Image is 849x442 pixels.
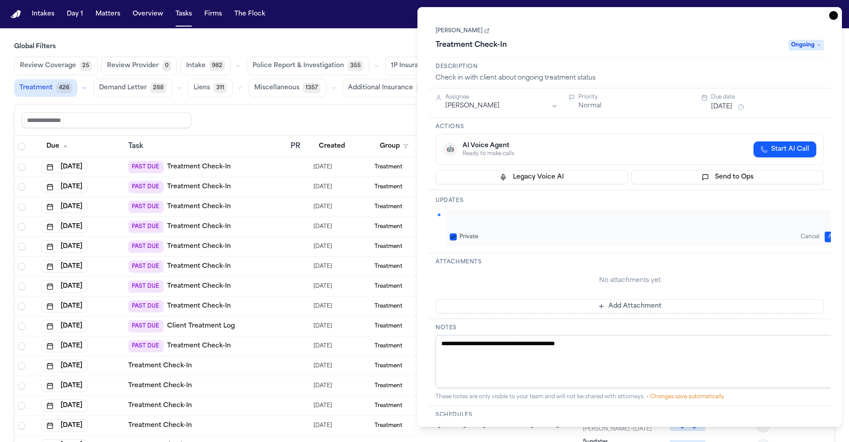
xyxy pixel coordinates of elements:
[180,57,231,75] button: Intake982
[463,150,514,157] div: Ready to make calls
[188,79,233,97] button: Liens311
[450,213,843,225] textarea: Add your update
[348,84,413,92] span: Additional Insurance
[107,61,159,70] span: Review Provider
[463,141,514,150] div: AI Voice Agent
[194,84,210,92] span: Liens
[99,84,147,92] span: Demand Letter
[342,79,431,97] button: Additional Insurance0
[348,61,363,71] span: 355
[711,103,732,111] button: [DATE]
[436,324,824,331] h3: Notes
[214,83,227,93] span: 311
[436,123,824,130] h3: Actions
[303,83,321,93] span: 1357
[162,61,171,71] span: 0
[736,102,746,112] button: Snooze task
[578,94,691,101] div: Priority
[19,84,53,92] span: Treatment
[56,83,72,93] span: 426
[172,6,195,22] button: Tasks
[436,74,824,83] div: Check in with client about ongoing treatment status
[14,42,835,51] h3: Global Filters
[631,170,824,184] button: Send to Ops
[711,94,824,101] div: Due date
[436,197,824,204] h3: Updates
[578,102,601,110] button: Normal
[129,6,167,22] button: Overview
[646,394,724,400] span: • Changes save automatically
[92,6,124,22] button: Matters
[209,61,225,71] span: 982
[63,6,87,22] button: Day 1
[101,57,177,75] button: Review Provider0
[186,61,206,70] span: Intake
[11,10,21,19] a: Home
[254,84,299,92] span: Miscellaneous
[753,141,816,157] button: Start AI Call
[436,299,824,313] button: Add Attachment
[432,38,510,52] h1: Treatment Check-In
[80,61,92,71] span: 25
[447,145,454,154] span: 🤖
[436,170,628,184] button: Legacy Voice AI
[28,6,58,22] button: Intakes
[231,6,269,22] button: The Flock
[14,79,77,97] button: Treatment426
[11,10,21,19] img: Finch Logo
[249,79,326,97] button: Miscellaneous1357
[385,57,455,75] button: 1P Insurance270
[150,83,166,93] span: 288
[436,412,824,419] h3: Schedules
[436,259,824,266] h3: Attachments
[436,393,824,400] div: These notes are only visible to your team and will not be shared with attorneys.
[252,61,344,70] span: Police Report & Investigation
[459,233,478,240] label: Private
[436,27,490,34] a: [PERSON_NAME]
[771,145,809,154] span: Start AI Call
[436,63,824,70] h3: Description
[445,94,558,101] div: Assignee
[797,232,823,242] button: Cancel
[825,232,843,242] button: Add
[93,79,172,97] button: Demand Letter288
[20,61,76,70] span: Review Coverage
[201,6,226,22] button: Firms
[247,57,369,75] button: Police Report & Investigation355
[417,83,425,93] span: 0
[14,57,98,75] button: Review Coverage25
[436,276,824,285] div: No attachments yet
[788,40,824,50] span: Ongoing
[391,61,430,70] span: 1P Insurance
